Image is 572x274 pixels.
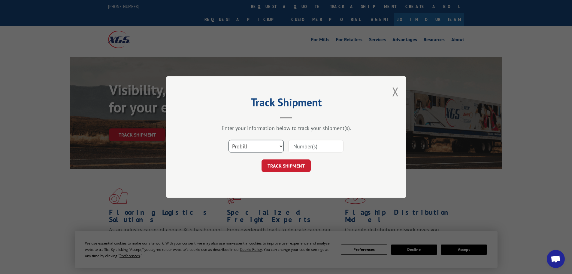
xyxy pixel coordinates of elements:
[392,84,399,100] button: Close modal
[262,159,311,172] button: TRACK SHIPMENT
[288,140,344,152] input: Number(s)
[196,98,376,109] h2: Track Shipment
[196,125,376,131] div: Enter your information below to track your shipment(s).
[547,250,565,268] div: Open chat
